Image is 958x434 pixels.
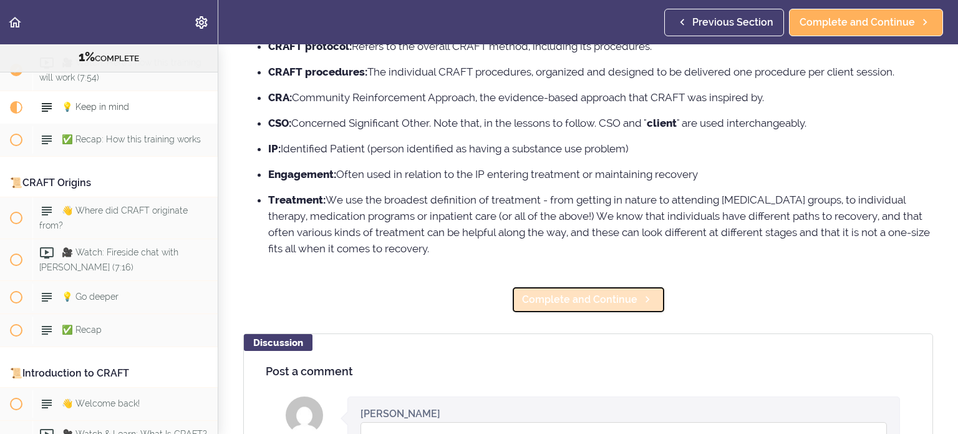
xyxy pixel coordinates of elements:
a: Complete and Continue [511,286,665,313]
div: COMPLETE [16,49,202,66]
strong: IP: [268,142,281,155]
svg: Settings Menu [194,15,209,30]
strong: CRA: [268,91,292,104]
span: 💡 Go deeper [62,292,119,302]
li: Identified Patient (person identified as having a substance use problem) [268,141,933,157]
img: Jessica [286,397,323,434]
strong: Treatment: [268,194,326,206]
h4: Post a comment [266,365,911,378]
a: Complete and Continue [789,9,943,36]
span: Complete and Continue [522,292,637,307]
li: We use the broadest definition of treatment - from getting in nature to attending [MEDICAL_DATA] ... [268,192,933,257]
li: Often used in relation to the IP entering treatment or maintaining recovery [268,166,933,182]
strong: client [647,117,677,129]
span: 🎥 Watch: Fireside chat with [PERSON_NAME] (7:16) [39,247,178,272]
li: The individual CRAFT procedures, organized and designed to be delivered one procedure per client ... [268,64,933,80]
svg: Back to course curriculum [7,15,22,30]
span: 👋 Welcome back! [62,398,140,408]
span: 👋 Where did CRAFT originate from? [39,205,188,230]
strong: Engagement: [268,168,336,180]
div: [PERSON_NAME] [360,407,440,421]
span: ✅ Recap: How this training works [62,134,201,144]
span: Previous Section [692,15,773,30]
span: 🎥 Watch: Here's how this training will work (7:54) [39,57,201,82]
li: Refers to the overall CRAFT method, including its procedures. [268,38,933,54]
li: Concerned Significant Other. Note that, in the lessons to follow. CSO and " " are used interchang... [268,115,933,131]
strong: CRAFT protocol: [268,40,352,52]
li: Community Reinforcement Approach, the evidence-based approach that CRAFT was inspired by. [268,89,933,106]
strong: CRAFT procedures: [268,66,367,78]
strong: CSO: [268,117,291,129]
a: Previous Section [664,9,784,36]
span: 1% [79,49,95,64]
span: 💡 Keep in mind [62,102,129,112]
div: Discussion [244,334,312,351]
span: Complete and Continue [800,15,915,30]
span: ✅ Recap [62,325,102,335]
